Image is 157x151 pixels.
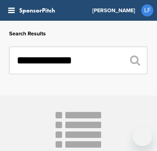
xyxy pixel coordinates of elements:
iframe: Button to launch messaging window [133,127,152,146]
h2: Search Results [9,30,147,38]
a: [PERSON_NAME] [92,4,135,17]
a: LF [141,4,153,16]
h3: [PERSON_NAME] [92,6,135,15]
a: SponsorPitch [19,7,55,13]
